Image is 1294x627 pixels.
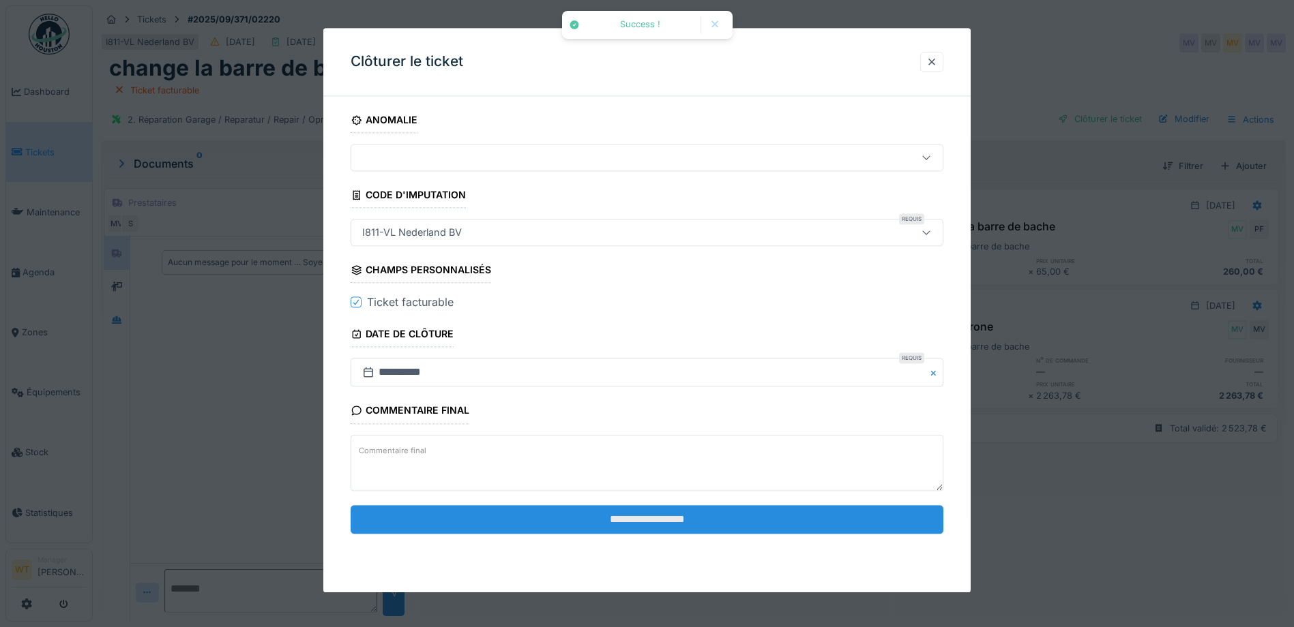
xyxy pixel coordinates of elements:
div: Date de clôture [351,324,454,348]
div: Ticket facturable [367,294,454,311]
div: Champs personnalisés [351,260,491,284]
div: Code d'imputation [351,185,466,209]
label: Commentaire final [356,442,429,459]
div: I811-VL Nederland BV [357,226,467,241]
div: Requis [899,353,924,364]
div: Commentaire final [351,401,469,424]
div: Anomalie [351,110,417,133]
div: Success ! [587,19,694,31]
div: Requis [899,214,924,225]
button: Close [928,358,943,387]
h3: Clôturer le ticket [351,53,463,70]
